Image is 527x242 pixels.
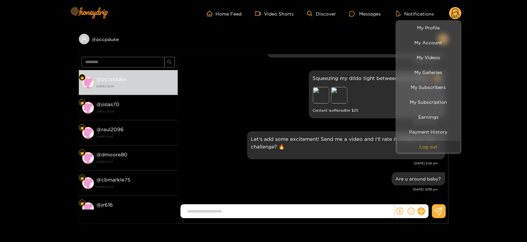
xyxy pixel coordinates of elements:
a: My Videos [397,52,460,63]
a: Payment History [397,126,460,138]
a: My Galleries [397,66,460,78]
a: My Profile [397,22,460,33]
a: My Subscribers [397,81,460,93]
a: My Account [397,37,460,48]
button: Log out [397,141,460,152]
a: My Subscription [397,96,460,108]
a: Earnings [397,111,460,123]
